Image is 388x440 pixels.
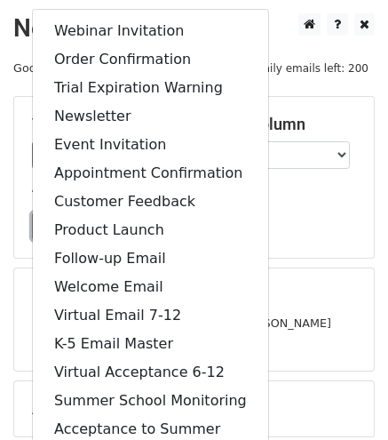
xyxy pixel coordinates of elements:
a: Virtual Email 7-12 [33,301,268,330]
a: Order Confirmation [33,45,268,74]
a: Trial Expiration Warning [33,74,268,102]
a: Summer School Monitoring [33,387,268,415]
a: Appointment Confirmation [33,159,268,188]
a: Customer Feedback [33,188,268,216]
a: Follow-up Email [33,244,268,273]
a: Product Launch [33,216,268,244]
a: Newsletter [33,102,268,131]
small: Google Sheet: [13,61,154,75]
a: Event Invitation [33,131,268,159]
span: Daily emails left: 200 [249,59,375,78]
h2: New Campaign [13,13,375,44]
small: [EMAIL_ADDRESS][DOMAIN_NAME], [PERSON_NAME][EMAIL_ADDRESS][DOMAIN_NAME] [32,316,331,350]
a: Welcome Email [33,273,268,301]
a: Webinar Invitation [33,17,268,45]
a: K-5 Email Master [33,330,268,358]
iframe: Chat Widget [299,355,388,440]
h5: Email column [208,115,357,134]
a: Virtual Acceptance 6-12 [33,358,268,387]
a: Daily emails left: 200 [249,61,375,75]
